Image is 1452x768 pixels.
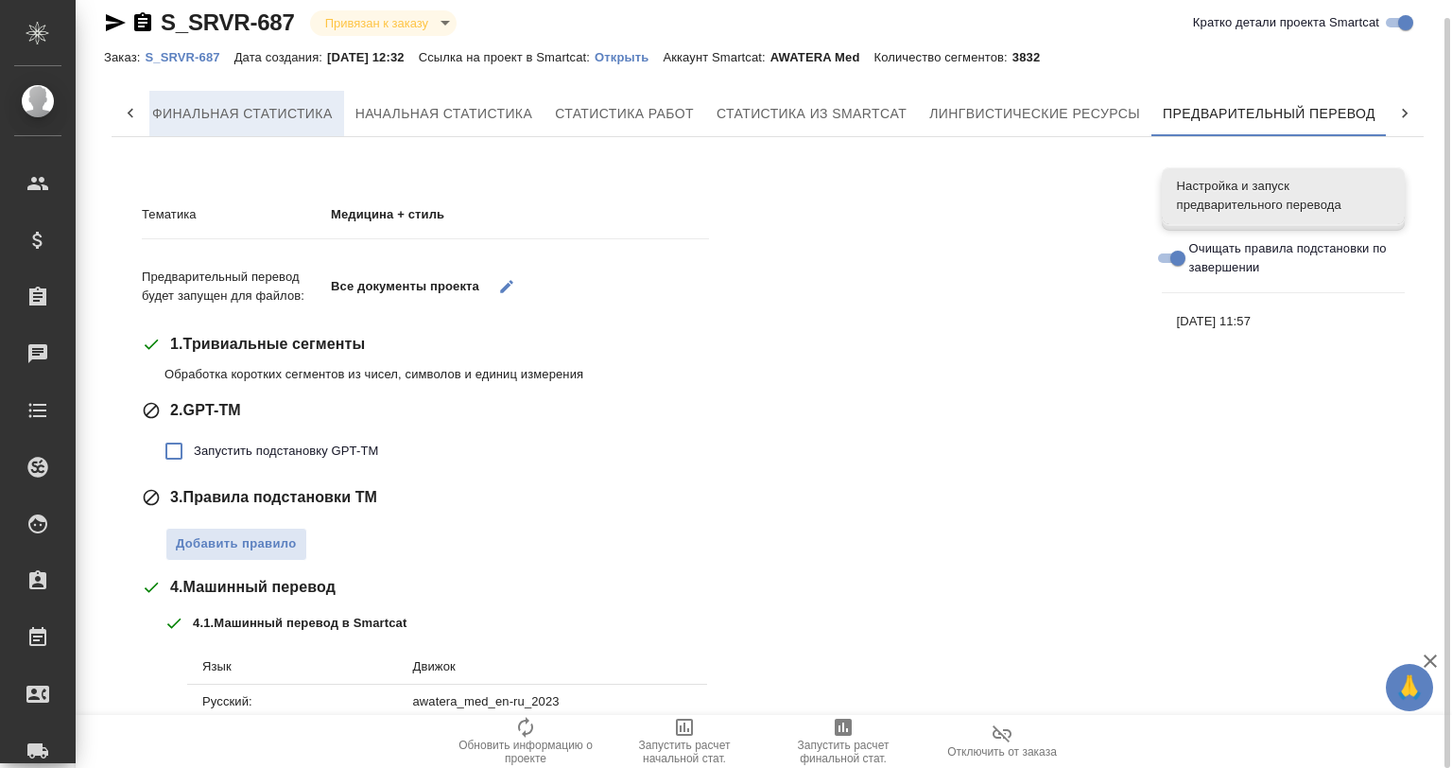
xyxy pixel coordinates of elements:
[170,576,336,599] span: 4 . Машинный перевод
[142,268,331,305] p: Предварительный перевод будет запущен для файлов:
[170,399,241,422] span: 2 . GPT-ТМ
[142,578,161,597] svg: Этап будет запущен
[170,333,365,356] span: 1 . Тривиальные сегменты
[1386,664,1433,711] button: 🙏
[142,205,331,224] p: Тематика
[605,715,764,768] button: Запустить расчет начальной стат.
[929,102,1140,126] span: Лингвистические ресурсы
[194,442,378,461] span: Запустить подстановку GPT-TM
[595,50,663,64] p: Открыть
[142,401,161,420] svg: Этап не будет запущен
[142,488,161,507] svg: Этап не будет запущен
[170,486,377,509] span: 3 . Правила подстановки TM
[873,50,1011,64] p: Количество сегментов:
[104,50,145,64] p: Заказ:
[1189,239,1391,277] span: Очищать правила подстановки по завершении
[164,365,1133,384] p: Обработка коротких сегментов из чисел, символов и единиц измерения
[331,205,709,224] p: Медицина + стиль
[310,10,457,36] div: Привязан к заказу
[413,692,692,711] p: awatera_med_en-ru_2023
[1177,177,1390,215] span: Настройка и запуск предварительного перевода
[320,15,434,31] button: Привязан к заказу
[616,739,752,765] span: Запустить расчет начальной стат.
[419,50,595,64] p: Ссылка на проект в Smartcat:
[202,657,398,676] p: Язык
[923,715,1081,768] button: Отключить от заказа
[1162,167,1405,224] div: Настройка и запуск предварительного перевода
[145,50,233,64] p: S_SRVR-687
[413,657,692,676] p: Движок
[131,11,154,34] button: Скопировать ссылку
[446,715,605,768] button: Обновить информацию о проекте
[1393,668,1426,707] span: 🙏
[145,48,233,64] a: S_SRVR-687
[1177,312,1390,331] span: [DATE] 11:57
[202,692,398,711] p: Русский:
[176,533,297,555] span: Добавить правило
[193,614,406,633] p: 4 . 1 . Машинный перевод в Smartcat
[1012,50,1054,64] p: 3832
[717,102,907,126] span: Статистика из Smartcat
[595,48,663,64] a: Открыть
[555,102,694,126] span: Статистика работ
[142,335,161,354] svg: Этап будет запущен
[104,11,127,34] button: Скопировать ссылку для ЯМессенджера
[327,50,419,64] p: [DATE] 12:32
[331,277,479,296] p: Все документы проекта
[770,50,874,64] p: AWATERA Med
[458,739,594,765] span: Обновить информацию о проекте
[663,50,769,64] p: Аккаунт Smartcat:
[1163,102,1375,126] span: Предварительный перевод
[164,614,183,633] svg: Этап будет запущен
[1162,301,1405,342] div: [DATE] 11:57
[165,528,307,561] button: Добавить правило
[775,739,911,765] span: Запустить расчет финальной стат.
[161,9,295,35] a: S_SRVR-687
[234,50,327,64] p: Дата создания:
[355,102,533,126] span: Начальная статистика
[947,745,1057,759] span: Отключить от заказа
[152,102,333,126] span: Финальная статистика
[764,715,923,768] button: Запустить расчет финальной стат.
[1193,13,1379,32] span: Кратко детали проекта Smartcat
[488,267,527,305] button: Выбрать файлы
